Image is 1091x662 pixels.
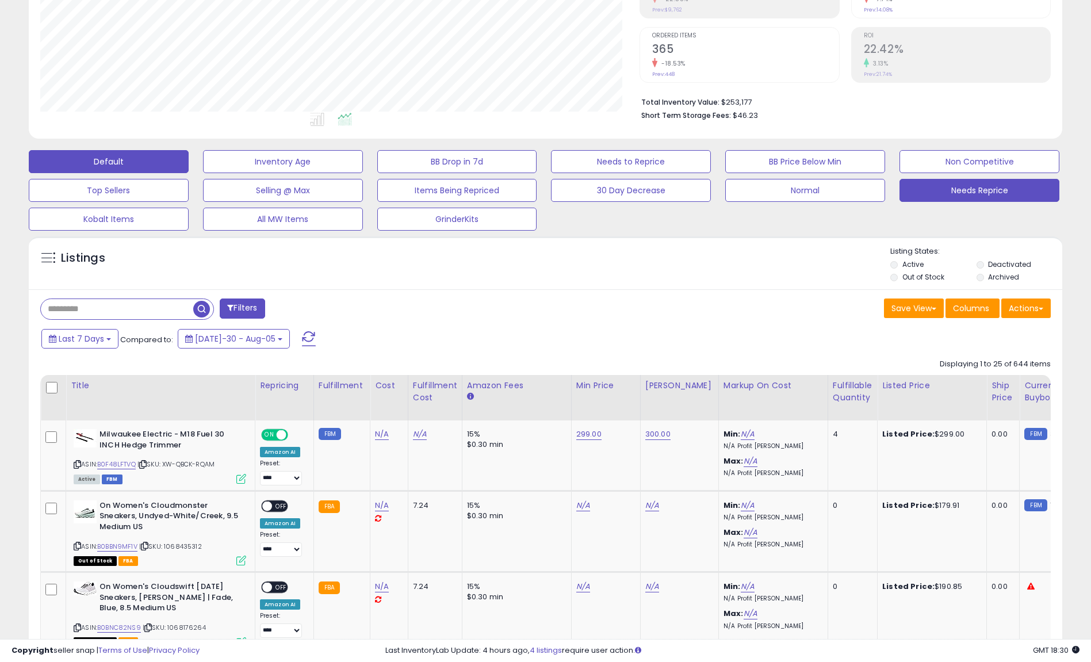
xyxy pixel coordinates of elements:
a: N/A [645,500,659,511]
span: OFF [272,583,290,592]
img: 31LGFh3tIIL._SL40_.jpg [74,429,97,447]
a: 4 listings [530,645,562,656]
strong: Copyright [12,645,53,656]
span: Ordered Items [652,33,839,39]
button: Selling @ Max [203,179,363,202]
div: Ship Price [992,380,1015,404]
a: N/A [645,581,659,592]
button: Default [29,150,189,173]
p: N/A Profit [PERSON_NAME] [723,514,819,522]
div: $190.85 [882,581,978,592]
div: $0.30 min [467,592,562,602]
div: Markup on Cost [723,380,823,392]
button: Needs to Reprice [551,150,711,173]
b: Max: [723,527,744,538]
div: 7.24 [413,581,453,592]
b: Short Term Storage Fees: [641,110,731,120]
b: On Women's Cloudmonster Sneakers, Undyed-White/Creek, 9.5 Medium US [99,500,239,535]
div: Fulfillable Quantity [833,380,872,404]
small: Prev: 21.74% [864,71,892,78]
div: 0 [833,500,868,511]
div: 15% [467,581,562,592]
span: ON [262,430,277,440]
a: 299.00 [576,428,602,440]
b: Listed Price: [882,428,935,439]
button: BB Price Below Min [725,150,885,173]
div: Amazon AI [260,518,300,529]
div: 0.00 [992,581,1010,592]
a: B0BBN9MF1V [97,542,137,552]
span: Last 7 Days [59,333,104,345]
div: Title [71,380,250,392]
small: FBA [319,500,340,513]
label: Out of Stock [902,272,944,282]
div: $299.00 [882,429,978,439]
button: Non Competitive [899,150,1059,173]
span: 2025-08-13 18:30 GMT [1033,645,1079,656]
span: All listings currently available for purchase on Amazon [74,475,100,484]
button: Inventory Age [203,150,363,173]
div: ASIN: [74,500,246,564]
div: [PERSON_NAME] [645,380,714,392]
a: N/A [744,608,757,619]
span: FBM [102,475,123,484]
p: N/A Profit [PERSON_NAME] [723,442,819,450]
div: Current Buybox Price [1024,380,1084,404]
div: Amazon AI [260,599,300,610]
button: Items Being Repriced [377,179,537,202]
button: Save View [884,299,944,318]
small: Prev: $9,762 [652,6,682,13]
a: 300.00 [645,428,671,440]
p: N/A Profit [PERSON_NAME] [723,622,819,630]
span: ROI [864,33,1050,39]
div: 15% [467,500,562,511]
span: | SKU: 1068435312 [139,542,202,551]
div: seller snap | | [12,645,200,656]
li: $253,177 [641,94,1042,108]
a: N/A [413,428,427,440]
b: On Women's Cloudswift [DATE] Sneakers, [PERSON_NAME] | Fade, Blue, 8.5 Medium US [99,581,239,617]
h2: 365 [652,43,839,58]
div: Preset: [260,531,305,557]
b: Total Inventory Value: [641,97,719,107]
button: [DATE]-30 - Aug-05 [178,329,290,349]
div: Repricing [260,380,309,392]
div: ASIN: [74,429,246,483]
a: Terms of Use [98,645,147,656]
a: N/A [744,527,757,538]
a: N/A [576,500,590,511]
b: Min: [723,581,741,592]
button: Needs Reprice [899,179,1059,202]
b: Min: [723,500,741,511]
button: BB Drop in 7d [377,150,537,173]
button: 30 Day Decrease [551,179,711,202]
p: N/A Profit [PERSON_NAME] [723,469,819,477]
span: Columns [953,303,989,314]
span: Compared to: [120,334,173,345]
h2: 22.42% [864,43,1050,58]
label: Deactivated [988,259,1031,269]
div: Fulfillment Cost [413,380,457,404]
span: [DATE]-30 - Aug-05 [195,333,275,345]
div: Preset: [260,612,305,638]
a: Privacy Policy [149,645,200,656]
b: Min: [723,428,741,439]
button: Last 7 Days [41,329,118,349]
span: | SKU: XW-QBCK-RQAM [137,460,215,469]
a: B0F48LFTVQ [97,460,136,469]
img: 41PV9XacWpL._SL40_.jpg [74,581,97,595]
th: The percentage added to the cost of goods (COGS) that forms the calculator for Min & Max prices. [718,375,828,420]
p: Listing States: [890,246,1062,257]
button: Normal [725,179,885,202]
div: Min Price [576,380,636,392]
div: Preset: [260,460,305,485]
small: FBA [319,581,340,594]
div: Cost [375,380,403,392]
small: Prev: 448 [652,71,675,78]
small: -18.53% [657,59,686,68]
b: Max: [723,456,744,466]
small: FBM [1024,499,1047,511]
button: Top Sellers [29,179,189,202]
button: Filters [220,299,265,319]
a: N/A [576,581,590,592]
